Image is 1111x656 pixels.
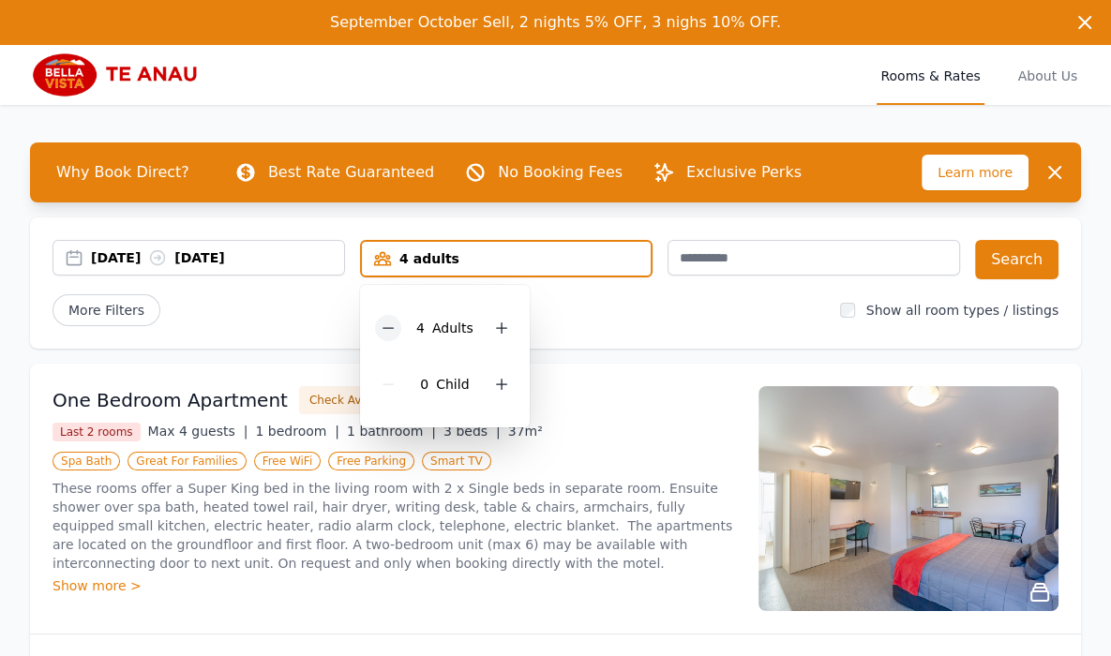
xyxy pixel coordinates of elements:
span: 1 bedroom | [255,424,339,439]
p: Exclusive Perks [686,161,802,184]
p: These rooms offer a Super King bed in the living room with 2 x Single beds in separate room. Ensu... [53,479,736,573]
a: Rooms & Rates [877,45,983,105]
span: Free Parking [328,452,414,470]
span: Great For Families [128,452,246,470]
p: Best Rate Guaranteed [268,161,434,184]
span: Last 2 rooms [53,423,141,441]
span: 3 beds | [443,424,501,439]
h3: One Bedroom Apartment [53,387,288,413]
span: 4 [416,321,425,335]
span: Smart TV [422,452,491,470]
span: September October Sell, 2 nights 5% OFF, 3 nighs 10% OFF. [330,13,781,31]
span: Learn more [922,155,1028,190]
span: Max 4 guests | [148,424,248,439]
img: Bella Vista Te Anau [30,52,211,97]
span: Adult s [432,321,473,335]
div: 4 adults [362,249,651,268]
button: Search [975,240,1058,279]
a: About Us [1014,45,1081,105]
span: 37m² [508,424,543,439]
div: [DATE] [DATE] [91,248,344,267]
span: Why Book Direct? [41,154,204,191]
span: Spa Bath [53,452,120,470]
button: Check Availability [299,386,419,414]
span: More Filters [53,294,160,326]
span: Free WiFi [254,452,322,470]
label: Show all room types / listings [866,303,1058,318]
span: Child [436,377,469,392]
div: Show more > [53,576,736,595]
p: No Booking Fees [498,161,623,184]
span: 0 [420,377,428,392]
span: 1 bathroom | [347,424,436,439]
